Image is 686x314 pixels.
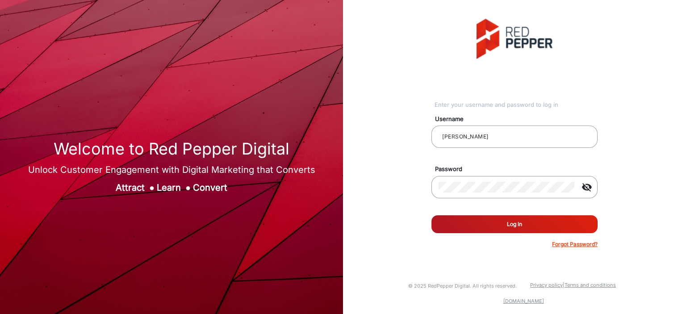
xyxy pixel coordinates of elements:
[149,182,155,193] span: ●
[503,298,544,304] a: [DOMAIN_NAME]
[565,282,616,288] a: Terms and conditions
[431,215,598,233] button: Log In
[408,283,517,289] small: © 2025 RedPepper Digital. All rights reserved.
[477,19,552,59] img: vmg-logo
[28,139,315,159] h1: Welcome to Red Pepper Digital
[530,282,563,288] a: Privacy policy
[576,182,598,193] mat-icon: visibility_off
[435,100,598,109] div: Enter your username and password to log in
[28,163,315,176] div: Unlock Customer Engagement with Digital Marketing that Converts
[28,181,315,194] div: Attract Learn Convert
[552,240,598,248] p: Forgot Password?
[563,282,565,288] a: |
[428,165,608,174] mat-label: Password
[185,182,191,193] span: ●
[439,131,590,142] input: Your username
[428,115,608,124] mat-label: Username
